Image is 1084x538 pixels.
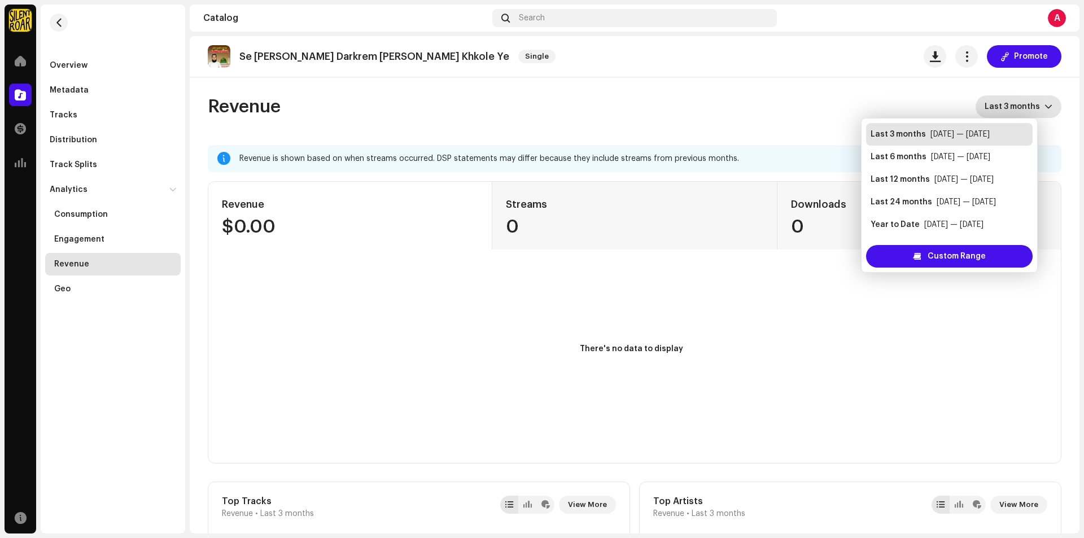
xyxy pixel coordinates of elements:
[45,54,181,77] re-m-nav-item: Overview
[518,50,556,63] span: Single
[9,9,32,32] img: fcfd72e7-8859-4002-b0df-9a7058150634
[928,245,986,268] span: Custom Range
[871,129,926,140] div: Last 3 months
[519,14,545,23] span: Search
[45,79,181,102] re-m-nav-item: Metadata
[54,210,108,219] div: Consumption
[999,493,1038,516] span: View More
[1044,95,1052,118] div: dropdown trigger
[687,509,689,518] span: •
[50,135,97,145] div: Distribution
[924,219,984,230] div: [DATE] — [DATE]
[54,260,89,269] div: Revenue
[653,509,684,518] span: Revenue
[580,345,683,353] text: There's no data to display
[45,228,181,251] re-m-nav-item: Engagement
[50,160,97,169] div: Track Splits
[239,152,1052,165] div: Revenue is shown based on when streams occurred. DSP statements may differ because they include s...
[1014,45,1048,68] span: Promote
[45,203,181,226] re-m-nav-item: Consumption
[1048,9,1066,27] div: A
[222,509,253,518] span: Revenue
[866,123,1033,146] li: Last 3 months
[54,285,71,294] div: Geo
[45,154,181,176] re-m-nav-item: Track Splits
[985,95,1044,118] span: Last 3 months
[45,178,181,300] re-m-nav-dropdown: Analytics
[54,235,104,244] div: Engagement
[862,119,1037,263] ul: Option List
[930,129,990,140] div: [DATE] — [DATE]
[255,509,258,518] span: •
[222,496,314,507] div: Top Tracks
[50,185,88,194] div: Analytics
[692,509,745,518] span: Last 3 months
[987,45,1061,68] button: Promote
[871,174,930,185] div: Last 12 months
[866,236,1033,259] li: Previous Calendar Year
[871,151,926,163] div: Last 6 months
[934,174,994,185] div: [DATE] — [DATE]
[871,196,932,208] div: Last 24 months
[50,111,77,120] div: Tracks
[568,493,607,516] span: View More
[866,191,1033,213] li: Last 24 months
[559,496,616,514] button: View More
[866,146,1033,168] li: Last 6 months
[45,104,181,126] re-m-nav-item: Tracks
[239,51,509,63] p: Se [PERSON_NAME] Darkrem [PERSON_NAME] Khkole Ye
[260,509,314,518] span: Last 3 months
[871,219,920,230] div: Year to Date
[50,86,89,95] div: Metadata
[45,278,181,300] re-m-nav-item: Geo
[990,496,1047,514] button: View More
[45,253,181,275] re-m-nav-item: Revenue
[45,129,181,151] re-m-nav-item: Distribution
[866,168,1033,191] li: Last 12 months
[866,213,1033,236] li: Year to Date
[208,45,230,68] img: b5859296-54c7-482c-a1f5-125221674966
[208,95,281,118] span: Revenue
[50,61,88,70] div: Overview
[203,14,488,23] div: Catalog
[653,496,745,507] div: Top Artists
[931,151,990,163] div: [DATE] — [DATE]
[937,196,996,208] div: [DATE] — [DATE]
